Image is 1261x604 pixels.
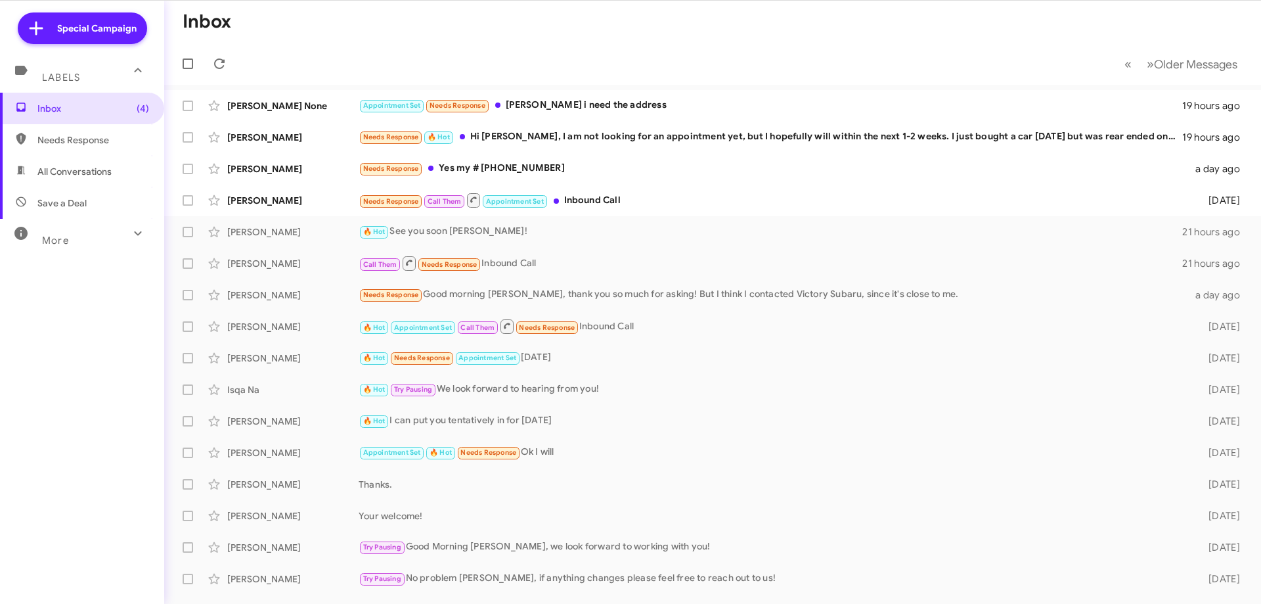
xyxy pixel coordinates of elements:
[1187,446,1250,459] div: [DATE]
[37,197,87,210] span: Save a Deal
[1187,320,1250,333] div: [DATE]
[1187,572,1250,586] div: [DATE]
[359,255,1182,271] div: Inbound Call
[394,323,452,332] span: Appointment Set
[227,352,359,365] div: [PERSON_NAME]
[359,98,1182,113] div: [PERSON_NAME] i need the address
[363,290,419,299] span: Needs Response
[359,129,1182,145] div: Hi [PERSON_NAME], I am not looking for an appointment yet, but I hopefully will within the next 1...
[363,574,401,583] span: Try Pausing
[1182,131,1250,144] div: 19 hours ago
[363,227,386,236] span: 🔥 Hot
[227,320,359,333] div: [PERSON_NAME]
[359,287,1187,302] div: Good morning [PERSON_NAME], thank you so much for asking! But I think I contacted Victory Subaru,...
[460,323,495,332] span: Call Them
[363,543,401,551] span: Try Pausing
[1187,289,1250,302] div: a day ago
[460,448,516,457] span: Needs Response
[183,11,231,32] h1: Inbox
[363,260,397,269] span: Call Them
[428,133,450,141] span: 🔥 Hot
[363,385,386,394] span: 🔥 Hot
[363,354,386,362] span: 🔥 Hot
[363,101,421,110] span: Appointment Set
[363,417,386,425] span: 🔥 Hot
[227,131,359,144] div: [PERSON_NAME]
[42,72,80,83] span: Labels
[1187,352,1250,365] div: [DATE]
[1187,383,1250,396] div: [DATE]
[227,383,359,396] div: Isqa Na
[227,446,359,459] div: [PERSON_NAME]
[1154,57,1237,72] span: Older Messages
[363,197,419,206] span: Needs Response
[1187,415,1250,428] div: [DATE]
[227,541,359,554] div: [PERSON_NAME]
[1187,541,1250,554] div: [DATE]
[1187,478,1250,491] div: [DATE]
[37,102,149,115] span: Inbox
[422,260,477,269] span: Needs Response
[359,571,1187,586] div: No problem [PERSON_NAME], if anything changes please feel free to reach out to us!
[363,164,419,173] span: Needs Response
[519,323,575,332] span: Needs Response
[18,12,147,44] a: Special Campaign
[42,235,69,246] span: More
[428,197,462,206] span: Call Them
[359,161,1187,176] div: Yes my # [PHONE_NUMBER]
[363,133,419,141] span: Needs Response
[394,385,432,394] span: Try Pausing
[227,478,359,491] div: [PERSON_NAME]
[1187,162,1250,175] div: a day ago
[1187,509,1250,523] div: [DATE]
[1124,56,1132,72] span: «
[227,289,359,302] div: [PERSON_NAME]
[363,323,386,332] span: 🔥 Hot
[57,22,137,35] span: Special Campaign
[359,540,1187,555] div: Good Morning [PERSON_NAME], we look forward to working with you!
[1182,257,1250,270] div: 21 hours ago
[1187,194,1250,207] div: [DATE]
[1117,51,1139,78] button: Previous
[37,165,112,178] span: All Conversations
[227,415,359,428] div: [PERSON_NAME]
[1182,99,1250,112] div: 19 hours ago
[227,509,359,523] div: [PERSON_NAME]
[1182,225,1250,239] div: 21 hours ago
[359,192,1187,208] div: Inbound Call
[430,448,452,457] span: 🔥 Hot
[37,133,149,147] span: Needs Response
[227,225,359,239] div: [PERSON_NAME]
[359,413,1187,429] div: I can put you tentatively in for [DATE]
[458,354,516,362] span: Appointment Set
[486,197,544,206] span: Appointment Set
[227,257,359,270] div: [PERSON_NAME]
[430,101,485,110] span: Needs Response
[359,478,1187,491] div: Thanks.
[1117,51,1245,78] nav: Page navigation example
[227,194,359,207] div: [PERSON_NAME]
[1147,56,1154,72] span: »
[359,350,1187,365] div: [DATE]
[227,572,359,586] div: [PERSON_NAME]
[363,448,421,457] span: Appointment Set
[359,224,1182,239] div: See you soon [PERSON_NAME]!
[1139,51,1245,78] button: Next
[359,382,1187,397] div: We look forward to hearing from you!
[359,318,1187,335] div: Inbound Call
[227,99,359,112] div: [PERSON_NAME] None
[359,445,1187,460] div: Ok I will
[137,102,149,115] span: (4)
[227,162,359,175] div: [PERSON_NAME]
[359,509,1187,523] div: Your welcome!
[394,354,450,362] span: Needs Response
